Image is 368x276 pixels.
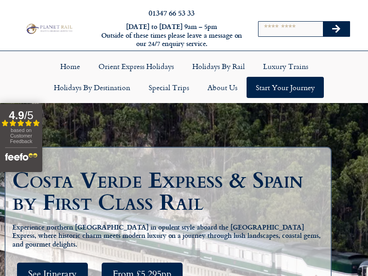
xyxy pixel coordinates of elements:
a: Orient Express Holidays [89,56,183,77]
a: Start your Journey [247,77,324,98]
h1: Costa Verde Express & Spain by First Class Rail [12,170,328,214]
a: Home [51,56,89,77]
a: Holidays by Rail [183,56,254,77]
h5: Experience northern [GEOGRAPHIC_DATA] in opulent style aboard the [GEOGRAPHIC_DATA] Express, wher... [12,223,324,249]
a: About Us [198,77,247,98]
img: Planet Rail Train Holidays Logo [24,23,74,34]
nav: Menu [5,56,363,98]
a: Special Trips [139,77,198,98]
a: Holidays by Destination [45,77,139,98]
a: Luxury Trains [254,56,317,77]
a: 01347 66 53 33 [149,7,195,18]
h6: [DATE] to [DATE] 9am – 5pm Outside of these times please leave a message on our 24/7 enquiry serv... [100,23,243,48]
button: Search [323,22,350,36]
